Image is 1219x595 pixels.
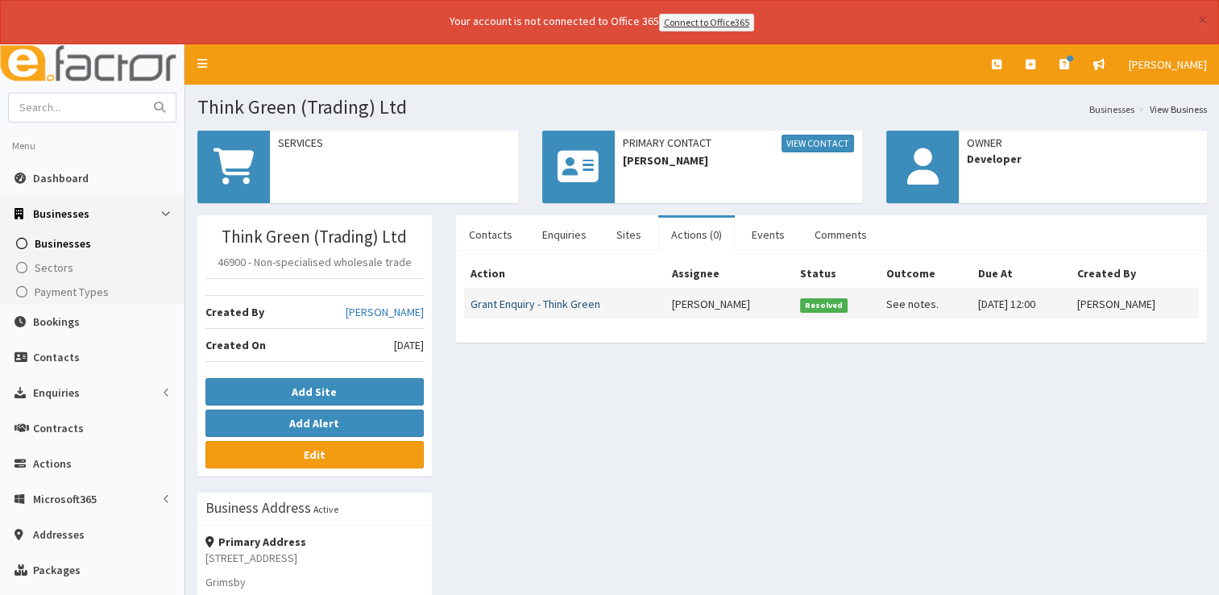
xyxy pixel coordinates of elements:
[659,14,754,31] a: Connect to Office365
[1134,102,1207,116] li: View Business
[292,385,337,399] b: Add Site
[205,535,306,549] strong: Primary Address
[658,218,735,252] a: Actions (0)
[33,350,80,364] span: Contacts
[35,260,73,275] span: Sectors
[33,206,89,221] span: Businesses
[304,447,325,462] b: Edit
[1198,11,1207,28] button: ×
[800,298,848,313] span: Resolved
[1129,57,1207,72] span: [PERSON_NAME]
[33,314,80,329] span: Bookings
[1089,102,1134,116] a: Businesses
[880,259,972,289] th: Outcome
[131,13,1073,31] div: Your account is not connected to Office 365
[205,305,264,319] b: Created By
[1117,44,1219,85] a: [PERSON_NAME]
[205,501,311,515] h3: Business Address
[603,218,654,252] a: Sites
[35,285,109,299] span: Payment Types
[205,254,424,270] p: 46900 - Non-specialised wholesale trade
[623,152,855,169] span: [PERSON_NAME]
[739,218,798,252] a: Events
[33,527,85,542] span: Addresses
[289,416,339,431] b: Add Alert
[33,492,97,506] span: Microsoft365
[794,259,880,289] th: Status
[205,338,266,352] b: Created On
[1071,259,1199,289] th: Created By
[967,151,1199,167] span: Developer
[394,337,424,353] span: [DATE]
[278,135,510,151] span: Services
[33,421,84,435] span: Contracts
[33,171,89,185] span: Dashboard
[623,135,855,152] span: Primary Contact
[665,289,793,318] td: [PERSON_NAME]
[346,304,424,320] a: [PERSON_NAME]
[205,227,424,246] h3: Think Green (Trading) Ltd
[35,236,91,251] span: Businesses
[33,385,80,400] span: Enquiries
[197,97,1207,118] h1: Think Green (Trading) Ltd
[33,456,72,471] span: Actions
[464,259,665,289] th: Action
[33,563,81,577] span: Packages
[9,94,144,122] input: Search...
[205,574,424,590] p: Grimsby
[802,218,880,252] a: Comments
[456,218,525,252] a: Contacts
[4,280,185,304] a: Payment Types
[1071,289,1199,318] td: [PERSON_NAME]
[782,135,854,152] a: View Contact
[313,503,338,515] small: Active
[880,289,972,318] td: See notes.
[471,297,600,311] a: Grant Enquiry - Think Green
[205,550,424,566] p: [STREET_ADDRESS]
[972,289,1071,318] td: [DATE] 12:00
[4,231,185,256] a: Businesses
[665,259,793,289] th: Assignee
[4,256,185,280] a: Sectors
[205,410,424,437] button: Add Alert
[529,218,599,252] a: Enquiries
[205,441,424,468] a: Edit
[967,135,1199,151] span: Owner
[972,259,1071,289] th: Due At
